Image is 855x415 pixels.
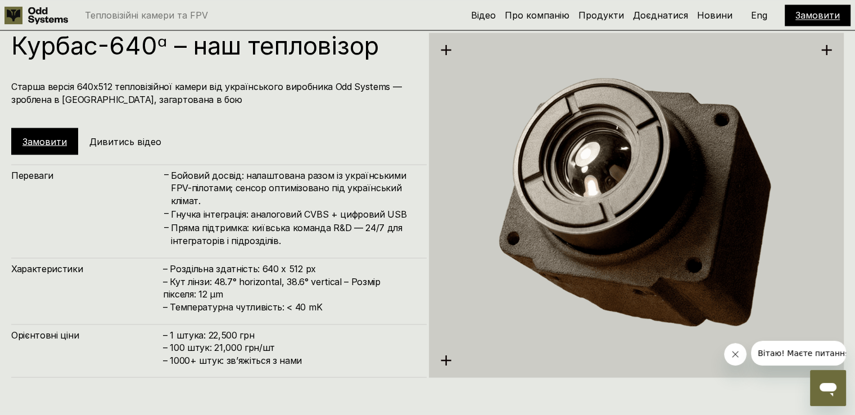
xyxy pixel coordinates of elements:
[22,136,67,147] a: Замовити
[11,262,163,274] h4: Характеристики
[11,33,415,57] h1: Курбас-640ᵅ – наш тепловізор
[11,328,163,341] h4: Орієнтовні ціни
[163,328,415,366] h4: – 1 штука: 22,500 грн – 100 штук: 21,000 грн/шт
[751,11,767,20] p: Eng
[171,221,415,246] h4: Пряма підтримка: київська команда R&D — 24/7 для інтеграторів і підрозділів.
[505,10,569,21] a: Про компанію
[810,370,846,406] iframe: Кнопка запуска окна обмена сообщениями
[164,220,169,233] h4: –
[11,80,415,105] h4: Старша версія 640х512 тепловізійної камери від українського виробника Odd Systems — зроблена в [G...
[751,341,846,366] iframe: Сообщение от компании
[171,169,415,206] h4: Бойовий досвід: налаштована разом із українськими FPV-пілотами; сенсор оптимізовано під українськ...
[163,262,415,313] h4: – Роздільна здатність: 640 x 512 px – Кут лінзи: 48.7° horizontal, 38.6° vertical – Розмір піксел...
[795,10,840,21] a: Замовити
[471,10,496,21] a: Відео
[11,169,163,181] h4: Переваги
[7,8,103,17] span: Вітаю! Маєте питання?
[85,11,208,20] p: Тепловізійні камери та FPV
[89,135,161,147] h5: Дивитись відео
[171,207,415,220] h4: Гнучка інтеграція: аналоговий CVBS + цифровий USB
[164,207,169,219] h4: –
[163,354,302,366] span: – ⁠1000+ штук: звʼяжіться з нами
[633,10,688,21] a: Доєднатися
[697,10,732,21] a: Новини
[578,10,624,21] a: Продукти
[164,168,169,181] h4: –
[724,343,747,366] iframe: Закрыть сообщение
